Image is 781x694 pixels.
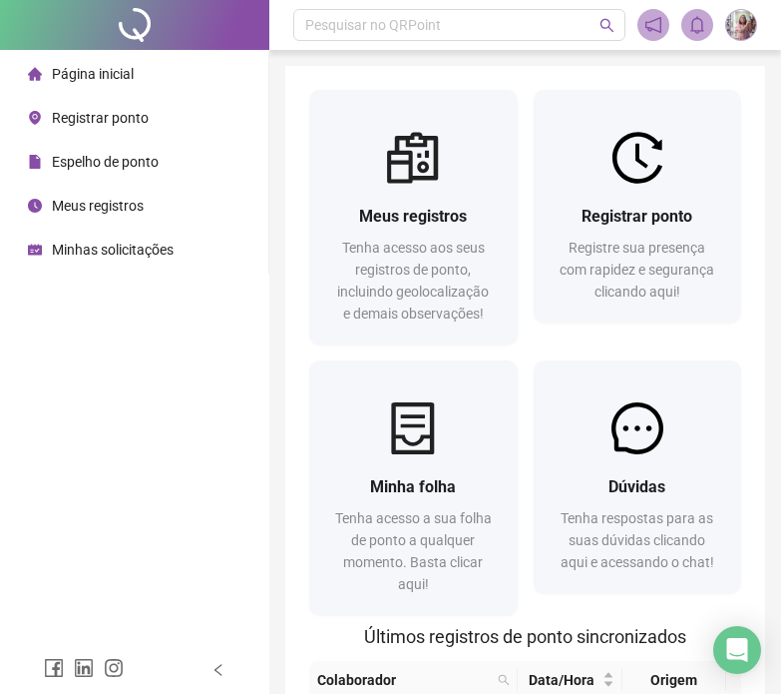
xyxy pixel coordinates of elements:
span: Registrar ponto [52,110,149,126]
a: Meus registrosTenha acesso aos seus registros de ponto, incluindo geolocalização e demais observa... [309,90,518,345]
span: search [599,18,614,33]
span: Dúvidas [608,477,665,496]
span: Meus registros [52,198,144,214]
a: DúvidasTenha respostas para as suas dúvidas clicando aqui e acessando o chat! [534,360,742,593]
span: schedule [28,243,42,257]
span: clock-circle [28,199,42,213]
span: home [28,67,42,81]
span: instagram [104,658,124,678]
span: Minha folha [370,477,456,496]
span: facebook [44,658,64,678]
span: linkedin [74,658,94,678]
span: environment [28,111,42,125]
span: Tenha acesso a sua folha de ponto a qualquer momento. Basta clicar aqui! [335,510,492,592]
span: Meus registros [359,207,467,226]
span: file [28,155,42,169]
span: notification [644,16,662,34]
span: Últimos registros de ponto sincronizados [364,626,686,647]
span: Tenha respostas para as suas dúvidas clicando aqui e acessando o chat! [561,510,714,570]
span: Página inicial [52,66,134,82]
span: Minhas solicitações [52,242,174,258]
span: search [498,674,510,686]
span: Registrar ponto [582,207,692,226]
span: Tenha acesso aos seus registros de ponto, incluindo geolocalização e demais observações! [337,240,489,322]
span: Data/Hora [526,669,598,691]
span: Espelho de ponto [52,154,159,170]
span: bell [688,16,706,34]
span: Registre sua presença com rapidez e segurança clicando aqui! [560,240,714,300]
span: left [211,663,225,677]
div: Open Intercom Messenger [713,626,761,674]
a: Minha folhaTenha acesso a sua folha de ponto a qualquer momento. Basta clicar aqui! [309,360,518,615]
span: Colaborador [317,669,490,691]
img: 83939 [726,10,756,40]
a: Registrar pontoRegistre sua presença com rapidez e segurança clicando aqui! [534,90,742,323]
